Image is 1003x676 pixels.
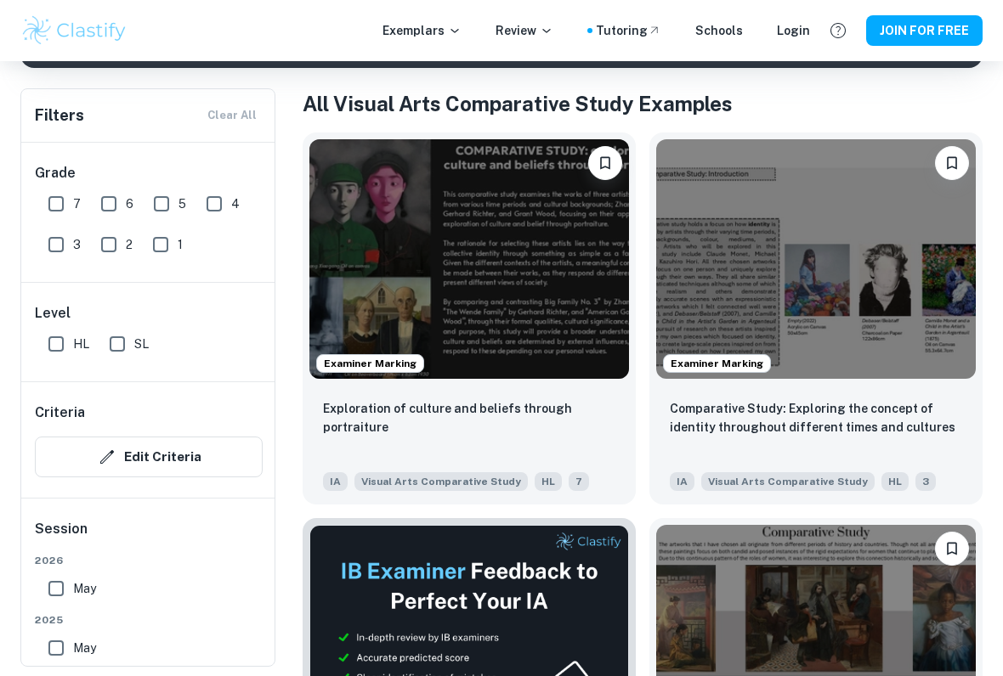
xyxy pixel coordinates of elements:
[126,194,133,213] span: 6
[670,399,962,437] p: Comparative Study: Exploring the concept of identity throughout different times and cultures
[73,335,89,353] span: HL
[656,139,976,379] img: Visual Arts Comparative Study IA example thumbnail: Comparative Study: Exploring the concept
[35,553,263,568] span: 2026
[303,132,636,504] a: Examiner MarkingPlease log in to bookmark exemplarsExploration of culture and beliefs through por...
[35,163,263,183] h6: Grade
[35,612,263,628] span: 2025
[935,532,969,566] button: Please log in to bookmark exemplars
[866,15,983,46] button: JOIN FOR FREE
[777,21,810,40] a: Login
[126,235,133,254] span: 2
[35,303,263,324] h6: Level
[73,235,81,254] span: 3
[323,472,348,491] span: IA
[73,579,96,598] span: May
[73,639,96,657] span: May
[35,403,85,423] h6: Criteria
[134,335,149,353] span: SL
[178,235,183,254] span: 1
[881,472,909,491] span: HL
[35,104,84,127] h6: Filters
[317,356,423,371] span: Examiner Marking
[935,146,969,180] button: Please log in to bookmark exemplars
[382,21,462,40] p: Exemplars
[178,194,186,213] span: 5
[915,472,936,491] span: 3
[701,472,875,491] span: Visual Arts Comparative Study
[303,88,983,119] h1: All Visual Arts Comparative Study Examples
[309,139,629,379] img: Visual Arts Comparative Study IA example thumbnail: Exploration of culture and beliefs throu
[569,472,589,491] span: 7
[35,437,263,477] button: Edit Criteria
[670,472,694,491] span: IA
[35,519,263,553] h6: Session
[664,356,770,371] span: Examiner Marking
[588,146,622,180] button: Please log in to bookmark exemplars
[695,21,743,40] a: Schools
[354,472,528,491] span: Visual Arts Comparative Study
[649,132,983,504] a: Examiner MarkingPlease log in to bookmark exemplarsComparative Study: Exploring the concept of id...
[596,21,661,40] a: Tutoring
[824,16,853,45] button: Help and Feedback
[323,399,615,437] p: Exploration of culture and beliefs through portraiture
[73,194,81,213] span: 7
[496,21,553,40] p: Review
[20,14,128,48] img: Clastify logo
[535,472,562,491] span: HL
[231,194,240,213] span: 4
